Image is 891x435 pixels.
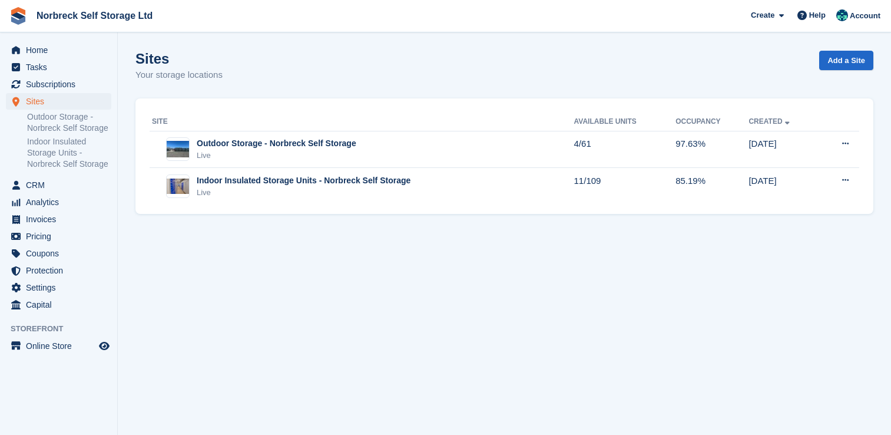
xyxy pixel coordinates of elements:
td: 85.19% [675,168,748,205]
span: Settings [26,279,97,296]
img: Image of Outdoor Storage - Norbreck Self Storage site [167,141,189,158]
p: Your storage locations [135,68,223,82]
a: Outdoor Storage - Norbreck Self Storage [27,111,111,134]
a: menu [6,194,111,210]
img: stora-icon-8386f47178a22dfd0bd8f6a31ec36ba5ce8667c1dd55bd0f319d3a0aa187defe.svg [9,7,27,25]
span: Online Store [26,338,97,354]
a: menu [6,228,111,245]
a: menu [6,296,111,313]
img: Sally King [836,9,848,21]
span: Sites [26,93,97,110]
div: Outdoor Storage - Norbreck Self Storage [197,137,356,150]
a: menu [6,177,111,193]
a: menu [6,93,111,110]
span: CRM [26,177,97,193]
div: Indoor Insulated Storage Units - Norbreck Self Storage [197,174,410,187]
a: Norbreck Self Storage Ltd [32,6,157,25]
a: menu [6,42,111,58]
th: Site [150,113,574,131]
a: menu [6,76,111,93]
a: menu [6,245,111,262]
td: 97.63% [675,131,748,168]
div: Live [197,187,410,199]
span: Home [26,42,97,58]
span: Storefront [11,323,117,335]
span: Protection [26,262,97,279]
td: 11/109 [574,168,676,205]
span: Tasks [26,59,97,75]
span: Pricing [26,228,97,245]
h1: Sites [135,51,223,67]
a: menu [6,338,111,354]
span: Help [809,9,826,21]
a: Created [748,117,791,126]
a: Indoor Insulated Storage Units - Norbreck Self Storage [27,136,111,170]
a: menu [6,211,111,228]
a: menu [6,262,111,279]
th: Available Units [574,113,676,131]
td: 4/61 [574,131,676,168]
span: Capital [26,296,97,313]
a: menu [6,279,111,296]
td: [DATE] [748,131,819,168]
img: Image of Indoor Insulated Storage Units - Norbreck Self Storage site [167,179,189,194]
span: Coupons [26,245,97,262]
span: Invoices [26,211,97,228]
span: Analytics [26,194,97,210]
span: Create [751,9,774,21]
a: Add a Site [819,51,873,70]
div: Live [197,150,356,162]
span: Subscriptions [26,76,97,93]
a: Preview store [97,339,111,353]
a: menu [6,59,111,75]
span: Account [850,10,880,22]
th: Occupancy [675,113,748,131]
td: [DATE] [748,168,819,205]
